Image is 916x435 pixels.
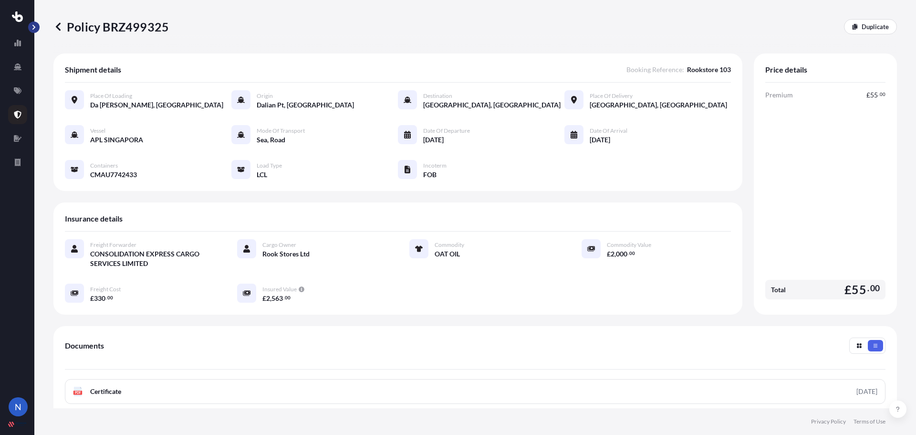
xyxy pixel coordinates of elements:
[880,93,885,96] span: 00
[423,127,470,135] span: Date of Departure
[262,249,310,259] span: Rook Stores Ltd
[90,92,132,100] span: Place of Loading
[590,127,627,135] span: Date of Arrival
[423,170,437,180] span: FOB
[257,135,285,145] span: Sea, Road
[771,285,786,295] span: Total
[590,100,727,110] span: [GEOGRAPHIC_DATA], [GEOGRAPHIC_DATA]
[852,284,866,296] span: 55
[257,92,273,100] span: Origin
[423,135,444,145] span: [DATE]
[435,249,460,259] span: OAT OIL
[867,286,869,291] span: .
[628,252,629,255] span: .
[65,379,885,404] a: PDFCertificate[DATE]
[65,214,123,223] span: Insurance details
[75,391,81,394] text: PDF
[8,422,26,427] img: organization-logo
[94,295,105,302] span: 330
[262,241,296,249] span: Cargo Owner
[107,296,113,299] span: 00
[607,241,651,249] span: Commodity Value
[856,387,877,396] div: [DATE]
[90,286,121,293] span: Freight Cost
[765,65,807,74] span: Price details
[862,22,889,32] p: Duplicate
[629,252,635,255] span: 00
[257,170,267,180] span: LCL
[687,65,731,74] span: Rookstore 103
[90,170,137,180] span: CMAU7742433
[90,135,143,145] span: APL SINGAPORA
[423,100,561,110] span: [GEOGRAPHIC_DATA], [GEOGRAPHIC_DATA]
[283,296,284,299] span: .
[423,92,452,100] span: Destination
[106,296,107,299] span: .
[866,92,870,98] span: £
[878,93,879,96] span: .
[811,418,846,425] a: Privacy Policy
[616,251,627,257] span: 000
[53,19,169,34] p: Policy BRZ499325
[262,295,266,302] span: £
[270,295,271,302] span: ,
[614,251,616,257] span: ,
[626,65,684,74] span: Booking Reference :
[590,92,633,100] span: Place of Delivery
[271,295,283,302] span: 563
[607,251,611,257] span: £
[90,241,136,249] span: Freight Forwarder
[90,295,94,302] span: £
[90,387,121,396] span: Certificate
[65,341,104,350] span: Documents
[15,402,21,412] span: N
[435,241,464,249] span: Commodity
[590,135,610,145] span: [DATE]
[844,284,852,296] span: £
[257,162,282,170] span: Load Type
[90,162,118,170] span: Containers
[257,127,305,135] span: Mode of Transport
[90,100,223,110] span: Da [PERSON_NAME], [GEOGRAPHIC_DATA]
[423,162,447,170] span: Incoterm
[844,19,897,34] a: Duplicate
[854,418,885,425] a: Terms of Use
[257,100,354,110] span: Dalian Pt, [GEOGRAPHIC_DATA]
[266,295,270,302] span: 2
[765,90,793,100] span: Premium
[90,127,105,135] span: Vessel
[285,296,291,299] span: 00
[262,286,297,293] span: Insured Value
[870,286,880,291] span: 00
[90,249,214,268] span: CONSOLIDATION EXPRESS CARGO SERVICES LIMITED
[611,251,614,257] span: 2
[65,65,121,74] span: Shipment details
[870,92,878,98] span: 55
